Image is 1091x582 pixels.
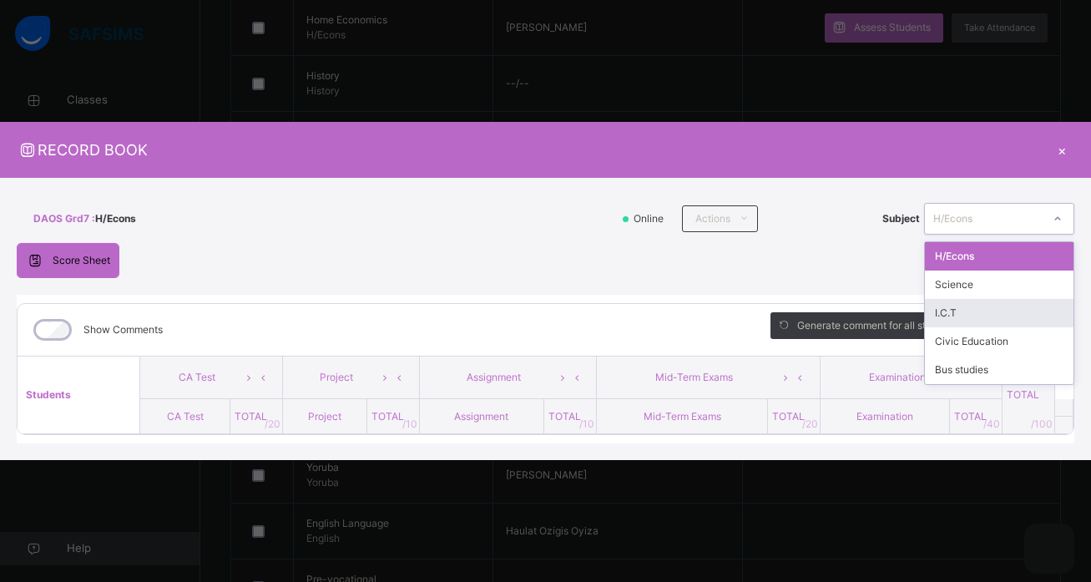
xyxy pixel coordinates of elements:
[925,299,1073,327] div: I.C.T
[856,410,913,423] span: Examination
[1003,357,1055,434] th: TOTAL
[833,370,961,385] span: Examination
[695,211,730,226] span: Actions
[882,211,920,226] span: Subject
[1031,417,1053,432] span: /100
[797,318,952,333] span: Generate comment for all student
[33,211,95,226] span: DAOS Grd7 :
[53,253,110,268] span: Score Sheet
[402,417,417,432] span: / 10
[83,322,163,337] label: Show Comments
[295,370,377,385] span: Project
[632,211,674,226] span: Online
[925,242,1073,271] div: H/Econs
[772,410,805,423] span: TOTAL
[609,370,779,385] span: Mid-Term Exams
[167,410,204,423] span: CA Test
[925,327,1073,356] div: Civic Education
[925,356,1073,384] div: Bus studies
[95,211,136,226] span: H/Econs
[371,410,404,423] span: TOTAL
[1049,139,1074,161] div: ×
[579,417,594,432] span: / 10
[644,410,721,423] span: Mid-Term Exams
[802,417,818,432] span: / 20
[308,410,341,423] span: Project
[235,410,267,423] span: TOTAL
[265,417,280,432] span: / 20
[17,139,1049,161] span: RECORD BOOK
[548,410,581,423] span: TOTAL
[153,370,241,385] span: CA Test
[432,370,556,385] span: Assignment
[925,271,1073,299] div: Science
[26,388,71,401] span: Students
[983,417,1000,432] span: / 40
[954,410,987,423] span: TOTAL
[454,410,508,423] span: Assignment
[933,211,1043,226] div: H/Econs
